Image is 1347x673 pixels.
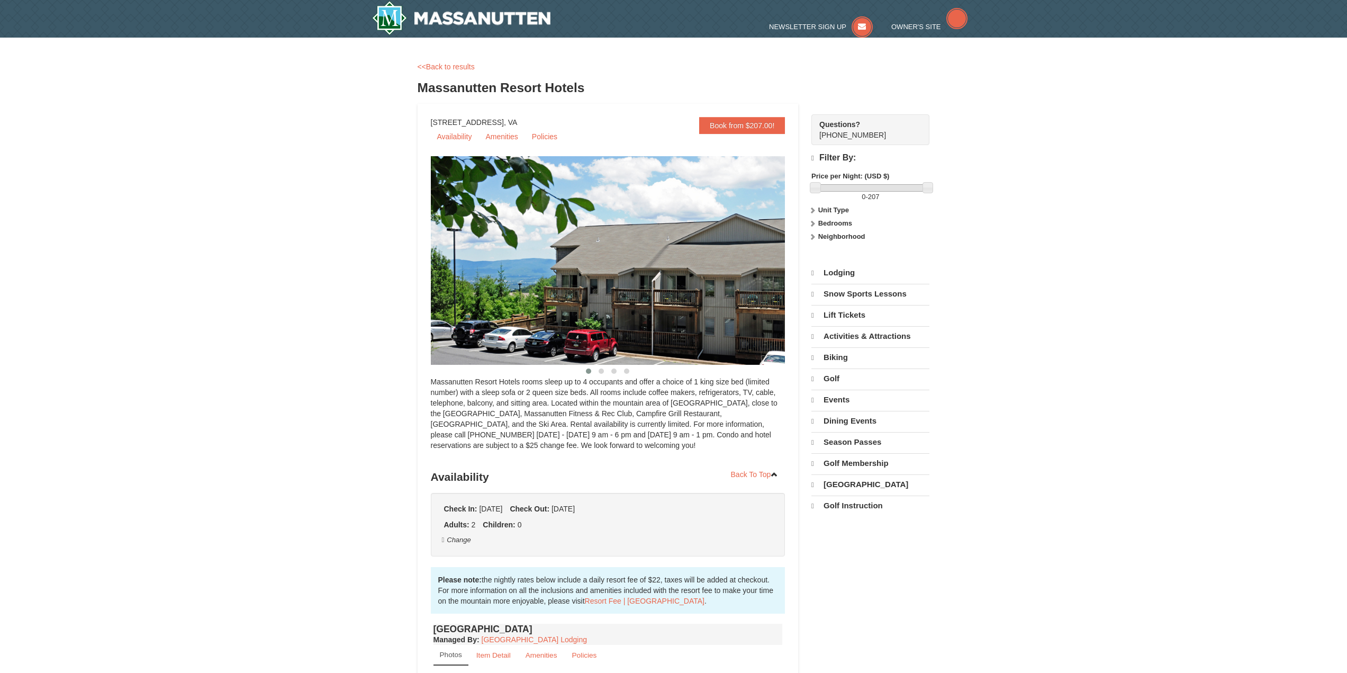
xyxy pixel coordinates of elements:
h3: Massanutten Resort Hotels [418,77,930,98]
a: Item Detail [469,645,518,666]
a: Book from $207.00! [699,117,785,134]
span: Owner's Site [891,23,941,31]
h4: [GEOGRAPHIC_DATA] [433,624,783,634]
a: [GEOGRAPHIC_DATA] Lodging [482,635,587,644]
a: Golf Instruction [811,496,929,516]
strong: Price per Night: (USD $) [811,172,889,180]
a: Back To Top [724,466,785,482]
strong: Questions? [819,120,860,129]
small: Photos [440,651,462,659]
span: Managed By [433,635,477,644]
a: Resort Fee | [GEOGRAPHIC_DATA] [585,597,704,605]
strong: Check Out: [510,505,549,513]
a: Photos [433,645,468,666]
a: Policies [565,645,603,666]
span: [DATE] [479,505,502,513]
strong: Children: [483,521,515,529]
a: Season Passes [811,432,929,452]
span: 0 [862,193,865,201]
span: 207 [868,193,880,201]
span: 2 [472,521,476,529]
a: Amenities [479,129,524,145]
button: Change [441,534,472,546]
small: Item Detail [476,651,511,659]
img: 19219026-1-e3b4ac8e.jpg [431,156,812,365]
a: Owner's Site [891,23,968,31]
small: Amenities [526,651,557,659]
small: Policies [572,651,596,659]
a: Golf [811,369,929,389]
a: Activities & Attractions [811,326,929,346]
div: the nightly rates below include a daily resort fee of $22, taxes will be added at checkout. For m... [431,567,785,614]
h3: Availability [431,466,785,488]
a: Events [811,390,929,410]
span: Newsletter Sign Up [769,23,846,31]
a: Lodging [811,263,929,283]
a: Amenities [519,645,564,666]
a: <<Back to results [418,62,475,71]
a: Policies [526,129,564,145]
a: Newsletter Sign Up [769,23,873,31]
a: Golf Membership [811,453,929,473]
img: Massanutten Resort Logo [372,1,551,35]
strong: Check In: [444,505,477,513]
a: [GEOGRAPHIC_DATA] [811,474,929,495]
span: 0 [518,521,522,529]
a: Availability [431,129,478,145]
strong: Please note: [438,576,482,584]
strong: Neighborhood [818,232,865,240]
strong: Bedrooms [818,219,852,227]
a: Lift Tickets [811,305,929,325]
strong: : [433,635,480,644]
a: Dining Events [811,411,929,431]
div: Massanutten Resort Hotels rooms sleep up to 4 occupants and offer a choice of 1 king size bed (li... [431,376,785,461]
span: [PHONE_NUMBER] [819,119,910,139]
a: Biking [811,347,929,367]
strong: Unit Type [818,206,849,214]
h4: Filter By: [811,153,929,163]
label: - [811,192,929,202]
a: Snow Sports Lessons [811,284,929,304]
a: Massanutten Resort [372,1,551,35]
strong: Adults: [444,521,469,529]
span: [DATE] [552,505,575,513]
